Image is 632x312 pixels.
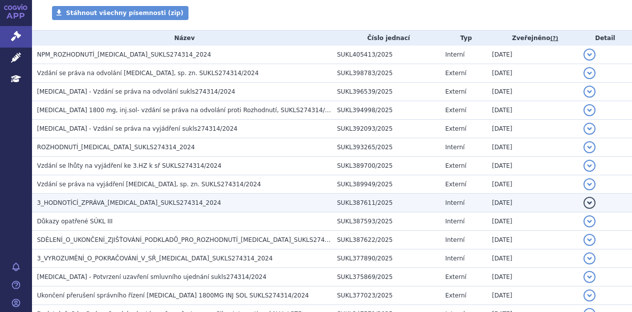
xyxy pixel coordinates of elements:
span: Interní [445,255,464,262]
span: Externí [445,88,466,95]
span: Externí [445,162,466,169]
td: SUKL405413/2025 [332,46,440,64]
abbr: (?) [550,35,558,42]
button: detail [583,234,595,246]
td: SUKL392093/2025 [332,120,440,138]
button: detail [583,178,595,190]
td: [DATE] [487,157,578,175]
span: Stáhnout všechny písemnosti (zip) [66,10,183,17]
th: Číslo jednací [332,31,440,46]
span: 3_HODNOTÍCÍ_ZPRÁVA_DARZALEX_SUKLS274314_2024 [37,199,221,206]
span: 3_VYROZUMĚNÍ_O_POKRAČOVÁNÍ_V_SŘ_DARZALEX_SUKLS274314_2024 [37,255,272,262]
button: detail [583,67,595,79]
span: Ukončení přerušení správního řízení Darzalex 1800MG INJ SOL SUKLS274314/2024 [37,292,309,299]
span: Externí [445,125,466,132]
td: [DATE] [487,268,578,286]
td: [DATE] [487,46,578,64]
button: detail [583,49,595,61]
span: Externí [445,292,466,299]
td: [DATE] [487,83,578,101]
button: detail [583,252,595,264]
a: Stáhnout všechny písemnosti (zip) [52,6,188,20]
button: detail [583,215,595,227]
button: detail [583,271,595,283]
th: Detail [578,31,632,46]
span: DARZALEX 1800 mg, inj.sol- vzdání se práva na odvolání proti Rozhodnutí, SUKLS274314/2024 [37,107,340,114]
td: SUKL377023/2025 [332,286,440,305]
span: SDĚLENÍ_O_UKONČENÍ_ZJIŠŤOVÁNÍ_PODKLADŮ_PRO_ROZHODNUTÍ_DARZALEX_SUKLS274314_2024 [37,236,354,243]
button: detail [583,197,595,209]
td: SUKL393265/2025 [332,138,440,157]
span: DARZALEX - Vzdání se práva na odvolání sukls274314/2024 [37,88,235,95]
td: [DATE] [487,286,578,305]
span: DARZALEX - Vzdání se práva na vyjádření sukls274314/2024 [37,125,237,132]
button: detail [583,289,595,301]
th: Zveřejněno [487,31,578,46]
td: SUKL389949/2025 [332,175,440,194]
button: detail [583,141,595,153]
td: [DATE] [487,120,578,138]
span: Externí [445,273,466,280]
th: Název [32,31,332,46]
td: [DATE] [487,231,578,249]
td: [DATE] [487,249,578,268]
td: [DATE] [487,175,578,194]
span: NPM_ROZHODNUTÍ_DARZALEX_SUKLS274314_2024 [37,51,211,58]
span: Vzdání se práva na odvolání DARZALEX, sp. zn. SUKLS274314/2024 [37,70,258,77]
span: Externí [445,181,466,188]
td: SUKL389700/2025 [332,157,440,175]
button: detail [583,86,595,98]
td: SUKL387611/2025 [332,194,440,212]
td: [DATE] [487,101,578,120]
td: SUKL387622/2025 [332,231,440,249]
td: SUKL375869/2025 [332,268,440,286]
td: [DATE] [487,138,578,157]
span: Externí [445,70,466,77]
span: Interní [445,218,464,225]
span: Důkazy opatřené SÚKL III [37,218,112,225]
span: Interní [445,51,464,58]
td: [DATE] [487,64,578,83]
td: SUKL396539/2025 [332,83,440,101]
span: ROZHODNUTÍ_DARZALEX_SUKLS274314_2024 [37,144,195,151]
td: SUKL377890/2025 [332,249,440,268]
span: Interní [445,199,464,206]
td: [DATE] [487,194,578,212]
span: DARZALEX - Potvrzení uzavření smluvního ujednání sukls274314/2024 [37,273,266,280]
td: [DATE] [487,212,578,231]
button: detail [583,104,595,116]
span: Vzdání se lhůty na vyjádření ke 3.HZ k sř SUKLS274314/2024 [37,162,221,169]
span: Interní [445,144,464,151]
td: SUKL398783/2025 [332,64,440,83]
th: Typ [440,31,487,46]
span: Externí [445,107,466,114]
td: SUKL394998/2025 [332,101,440,120]
span: Vzdání se práva na vyjádření DARZALEX, sp. zn. SUKLS274314/2024 [37,181,261,188]
button: detail [583,123,595,135]
td: SUKL387593/2025 [332,212,440,231]
button: detail [583,160,595,172]
span: Interní [445,236,464,243]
